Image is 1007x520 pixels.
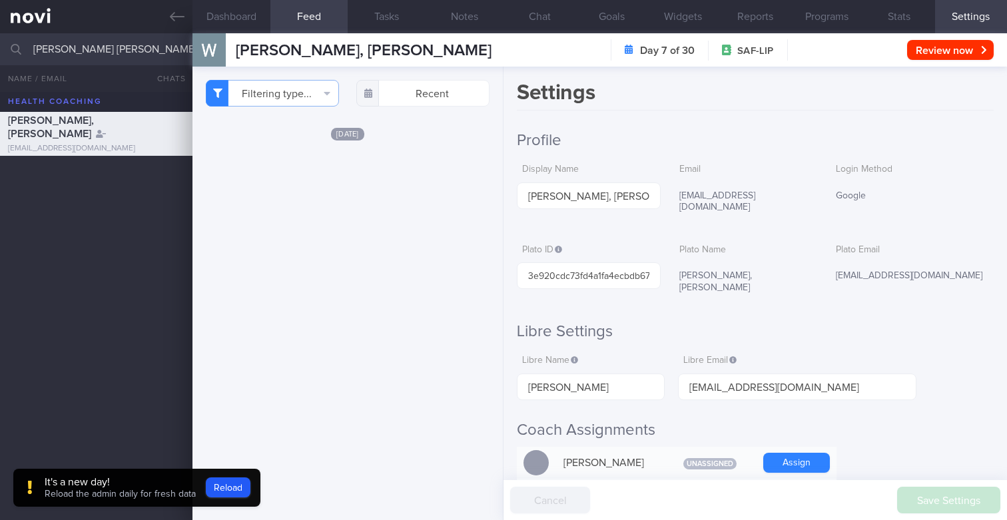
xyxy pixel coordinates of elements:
span: Libre Name [522,356,578,365]
button: Reload [206,477,250,497]
div: [PERSON_NAME] [557,449,663,476]
strong: Day 7 of 30 [640,44,695,57]
label: Email [679,164,812,176]
span: [PERSON_NAME], [PERSON_NAME] [236,43,492,59]
h2: Profile [517,130,994,150]
label: Plato Name [679,244,812,256]
span: SAF-LIP [737,45,773,58]
h2: Coach Assignments [517,420,994,440]
h1: Settings [517,80,994,111]
span: [DATE] [331,128,364,140]
button: Review now [907,40,994,60]
h2: Libre Settings [517,322,994,342]
div: [EMAIL_ADDRESS][DOMAIN_NAME] [831,262,994,290]
span: [PERSON_NAME], [PERSON_NAME] [8,115,94,139]
div: [EMAIL_ADDRESS][DOMAIN_NAME] [674,182,817,222]
label: Display Name [522,164,655,176]
button: Filtering type... [206,80,339,107]
span: Plato ID [522,245,562,254]
span: Unassigned [683,458,737,469]
button: Chats [139,65,192,92]
div: It's a new day! [45,475,196,489]
div: [EMAIL_ADDRESS][DOMAIN_NAME] [8,144,184,154]
div: Google [831,182,994,210]
label: Plato Email [836,244,988,256]
span: Libre Email [683,356,737,365]
label: Login Method [836,164,988,176]
span: Reload the admin daily for fresh data [45,489,196,499]
button: Assign [763,453,830,473]
div: [PERSON_NAME], [PERSON_NAME] [674,262,817,302]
